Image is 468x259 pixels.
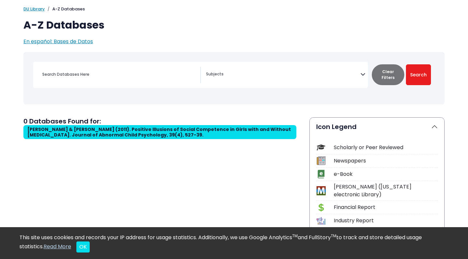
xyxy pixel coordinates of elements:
[331,233,336,239] sup: TM
[317,143,325,152] img: Icon Scholarly or Peer Reviewed
[317,170,325,178] img: Icon e-Book
[317,186,325,195] img: Icon MeL (Michigan electronic Library)
[406,64,431,85] button: Submit for Search Results
[45,6,85,12] li: A-Z Databases
[334,183,438,199] div: [PERSON_NAME] ([US_STATE] electronic Library)
[334,203,438,211] div: Financial Report
[334,217,438,225] div: Industry Report
[23,19,445,31] h1: A-Z Databases
[206,72,360,77] textarea: Search
[23,6,45,12] a: DU Library
[44,243,71,250] a: Read More
[317,156,325,165] img: Icon Newspapers
[317,203,325,212] img: Icon Financial Report
[310,118,444,136] button: Icon Legend
[372,64,404,85] button: Clear Filters
[27,126,291,138] span: [PERSON_NAME] & [PERSON_NAME] (2011). Positive Illusions of Social Competence in Girls with and W...
[334,144,438,151] div: Scholarly or Peer Reviewed
[292,233,298,239] sup: TM
[76,241,90,253] button: Close
[23,117,101,126] span: 0 Databases Found for:
[317,216,325,225] img: Icon Industry Report
[23,6,445,12] nav: breadcrumb
[23,38,93,45] a: En español: Bases de Datos
[334,170,438,178] div: e-Book
[23,52,445,104] nav: Search filters
[19,234,448,253] div: This site uses cookies and records your IP address for usage statistics. Additionally, we use Goo...
[38,70,200,79] input: Search database by title or keyword
[334,157,438,165] div: Newspapers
